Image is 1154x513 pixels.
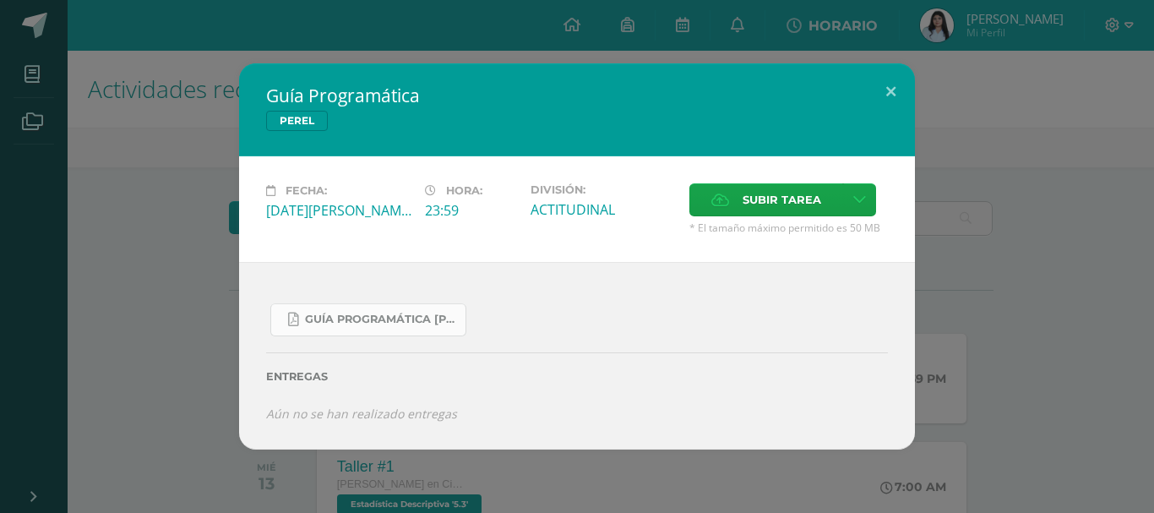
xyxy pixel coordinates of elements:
span: * El tamaño máximo permitido es 50 MB [689,221,888,235]
h2: Guía Programática [266,84,888,107]
button: Close (Esc) [867,63,915,121]
div: 23:59 [425,201,517,220]
span: PEREL [266,111,328,131]
span: Guía Programática [PERSON_NAME] 5toBach - Bloque 3 - Profe. [PERSON_NAME].pdf [305,313,457,326]
i: Aún no se han realizado entregas [266,406,457,422]
span: Subir tarea [743,184,821,216]
span: Hora: [446,184,482,197]
a: Guía Programática [PERSON_NAME] 5toBach - Bloque 3 - Profe. [PERSON_NAME].pdf [270,303,466,336]
span: Fecha: [286,184,327,197]
div: [DATE][PERSON_NAME] [266,201,411,220]
label: Entregas [266,370,888,383]
div: ACTITUDINAL [531,200,676,219]
label: División: [531,183,676,196]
